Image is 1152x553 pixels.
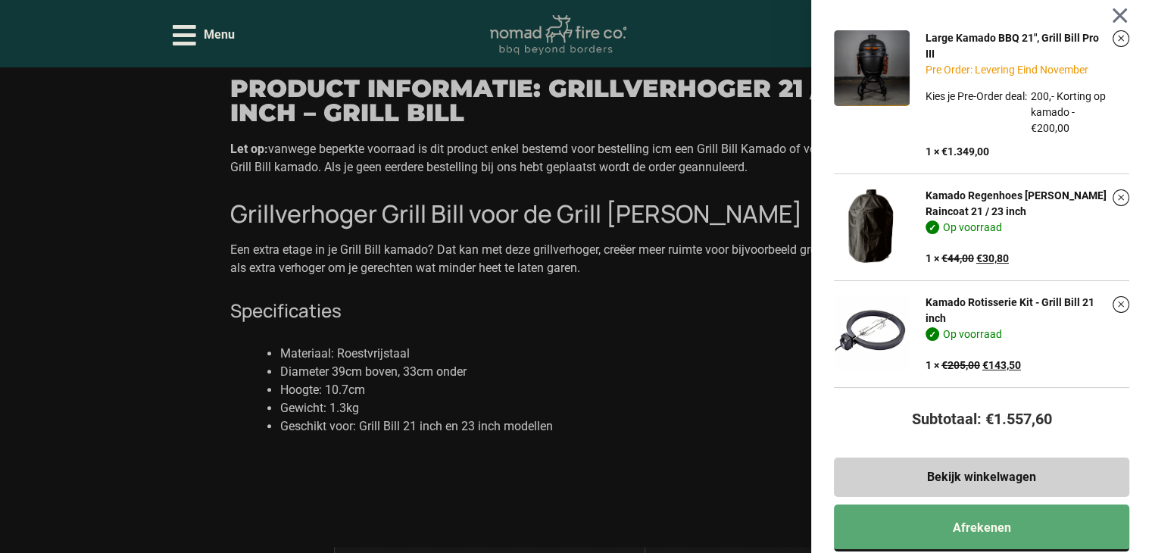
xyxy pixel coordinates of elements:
a: Afrekenen [834,505,1129,551]
div: Open/Close Menu [173,22,235,48]
span: € [941,359,948,371]
span: 1 × [926,359,939,371]
span: 1 × [926,252,939,264]
span: € [941,145,948,158]
span: Afrekenen [953,522,1011,534]
p: Op voorraad [926,220,1107,236]
span: € [985,410,994,428]
a: Kamado Rotisserie Kit - Grill Bill 21 inch [926,296,1094,324]
img: Rotisserie Kit kamado [834,295,910,370]
img: large kamado pro III grill bill [834,30,910,106]
p: Op voorraad [926,326,1107,342]
span: Menu [204,26,235,44]
a: Bekijk winkelwagen [834,458,1129,497]
span: € [941,252,948,264]
a: Kamado Regenhoes [PERSON_NAME] Raincoat 21 / 23 inch [926,189,1107,217]
span: - [1072,106,1075,118]
span: 1 × [926,145,939,158]
a: Large Kamado BBQ 21", Grill Bill Pro III [926,32,1099,60]
img: kamado-regenhoes-bill-s-raincoat-21-23-inch [834,188,910,264]
strong: Subtotaal: [912,410,982,428]
p: Pre Order: Levering Eind November [926,62,1107,78]
span: € [982,359,988,371]
span: € [1031,122,1037,134]
span: Bekijk winkelwagen [927,471,1036,483]
span: € [976,252,982,264]
dt: Kies je Pre-Order deal: [926,89,1027,136]
dd: 200,- Korting op kamado [1031,89,1107,136]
